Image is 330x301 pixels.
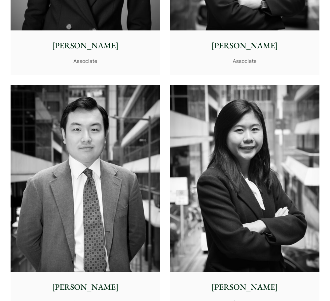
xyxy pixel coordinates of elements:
p: [PERSON_NAME] [15,281,155,293]
p: Associate [175,57,315,65]
p: [PERSON_NAME] [15,40,155,52]
p: Associate [15,57,155,65]
p: [PERSON_NAME] [175,281,315,293]
p: [PERSON_NAME] [175,40,315,52]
